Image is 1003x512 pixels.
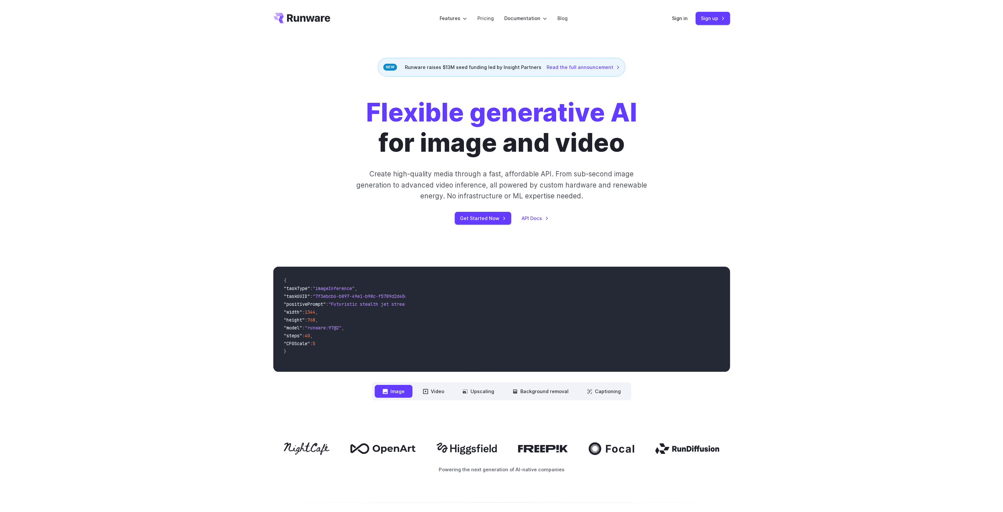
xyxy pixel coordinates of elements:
span: } [284,348,286,354]
p: Create high-quality media through a fast, affordable API. From sub-second image generation to adv... [355,168,648,201]
span: 5 [313,341,315,346]
span: 768 [307,317,315,323]
span: : [326,301,328,307]
span: : [302,309,305,315]
button: Upscaling [455,385,502,398]
label: Documentation [504,14,547,22]
span: "imageInference" [313,285,355,291]
label: Features [440,14,467,22]
span: "positivePrompt" [284,301,326,307]
p: Powering the next generation of AI-native companies [273,466,730,473]
button: Video [415,385,452,398]
a: Sign in [672,14,688,22]
button: Image [375,385,412,398]
span: , [315,317,318,323]
span: : [310,293,313,299]
a: API Docs [522,214,549,222]
span: : [305,317,307,323]
span: "Futuristic stealth jet streaking through a neon-lit cityscape with glowing purple exhaust" [328,301,567,307]
span: "runware:97@2" [305,325,342,331]
span: "7f3ebcb6-b897-49e1-b98c-f5789d2d40d7" [313,293,412,299]
span: 40 [305,333,310,339]
span: "taskType" [284,285,310,291]
span: : [302,333,305,339]
a: Go to / [273,13,330,23]
a: Sign up [696,12,730,25]
span: : [302,325,305,331]
span: : [310,285,313,291]
span: 1344 [305,309,315,315]
button: Captioning [579,385,629,398]
span: "CFGScale" [284,341,310,346]
span: "steps" [284,333,302,339]
h1: for image and video [366,98,637,158]
button: Background removal [505,385,576,398]
span: "width" [284,309,302,315]
span: , [315,309,318,315]
span: "taskUUID" [284,293,310,299]
a: Read the full announcement [547,63,620,71]
strong: Flexible generative AI [366,97,637,128]
span: "model" [284,325,302,331]
span: "height" [284,317,305,323]
span: , [342,325,344,331]
span: : [310,341,313,346]
a: Get Started Now [455,212,511,225]
span: { [284,278,286,283]
div: Runware raises $13M seed funding led by Insight Partners [378,58,625,77]
span: , [355,285,357,291]
span: , [310,333,313,339]
a: Blog [557,14,568,22]
a: Pricing [477,14,494,22]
